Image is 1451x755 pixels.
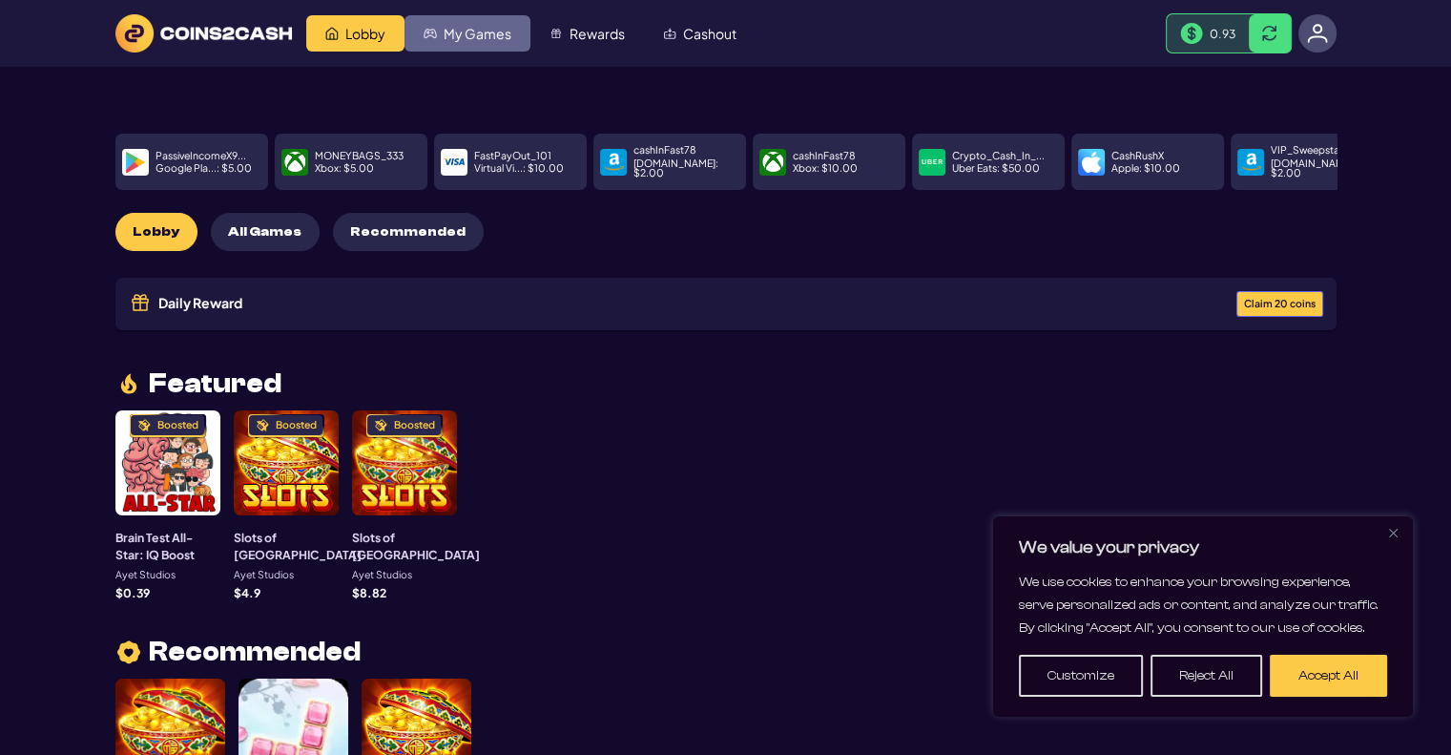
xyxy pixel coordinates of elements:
a: Rewards [530,15,644,52]
p: Apple : $ 10.00 [1111,163,1180,174]
img: Money Bill [1180,23,1203,45]
p: Crypto_Cash_In_... [952,151,1045,161]
a: My Games [404,15,530,52]
img: payment icon [444,152,465,173]
p: $ 4.9 [234,587,260,598]
a: Lobby [306,15,404,52]
p: We value your privacy [1019,536,1387,559]
span: 0.93 [1210,26,1235,41]
button: Reject All [1150,655,1262,697]
img: avatar [1307,23,1328,44]
p: VIP_Sweepstakes... [1271,145,1364,156]
span: Featured [149,370,281,397]
p: Ayet Studios [115,570,176,580]
img: payment icon [922,152,943,173]
button: Close [1381,521,1404,544]
p: [DOMAIN_NAME] : $ 2.00 [633,158,739,178]
a: Cashout [644,15,756,52]
button: Claim 20 coins [1236,291,1323,317]
span: All Games [228,224,301,241]
img: Close [1389,529,1398,537]
img: Boosted [374,419,387,432]
button: Accept All [1270,655,1387,697]
img: My Games [424,27,437,40]
span: Recommended [149,639,361,665]
p: Xbox : $ 10.00 [793,163,858,174]
div: Boosted [394,420,435,430]
p: Virtual Vi... : $ 10.00 [474,163,564,174]
button: Customize [1019,655,1143,697]
span: Daily Reward [158,296,242,309]
p: Google Pla... : $ 5.00 [155,163,252,174]
img: Rewards [549,27,563,40]
p: We use cookies to enhance your browsing experience, serve personalized ads or content, and analyz... [1019,571,1387,640]
div: We value your privacy [993,516,1413,717]
span: My Games [444,27,511,40]
p: Xbox : $ 5.00 [315,163,374,174]
div: Boosted [157,420,198,430]
h3: Brain Test All-Star: IQ Boost [115,529,220,564]
span: Claim 20 coins [1244,299,1316,309]
img: Boosted [137,419,151,432]
p: $ 0.39 [115,587,150,598]
p: Ayet Studios [234,570,294,580]
img: Cashout [663,27,676,40]
img: payment icon [603,152,624,173]
div: Boosted [276,420,317,430]
img: fire [115,370,142,397]
img: Lobby [325,27,339,40]
button: Recommended [333,213,484,251]
span: Lobby [133,224,179,241]
img: Boosted [256,419,269,432]
p: CashRushX [1111,151,1164,161]
h3: Slots of [GEOGRAPHIC_DATA] [234,529,362,564]
p: MONEYBAGS_333 [315,151,404,161]
button: Lobby [115,213,197,251]
span: Lobby [345,27,385,40]
p: cashInFast78 [633,145,696,156]
img: payment icon [762,152,783,173]
p: PassiveIncomeX9... [155,151,246,161]
p: Uber Eats : $ 50.00 [952,163,1040,174]
img: payment icon [284,152,305,173]
img: payment icon [1081,152,1102,173]
button: All Games [211,213,320,251]
img: heart [115,639,142,666]
p: Ayet Studios [352,570,412,580]
span: Rewards [570,27,625,40]
img: payment icon [1240,152,1261,173]
p: FastPayOut_101 [474,151,551,161]
img: Gift icon [129,291,152,314]
h3: Slots of [GEOGRAPHIC_DATA] [352,529,480,564]
p: cashInFast78 [793,151,856,161]
p: $ 8.82 [352,587,386,598]
img: logo text [115,14,292,52]
p: [DOMAIN_NAME] : $ 2.00 [1271,158,1377,178]
span: Recommended [350,224,466,241]
img: payment icon [125,152,146,173]
span: Cashout [683,27,736,40]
